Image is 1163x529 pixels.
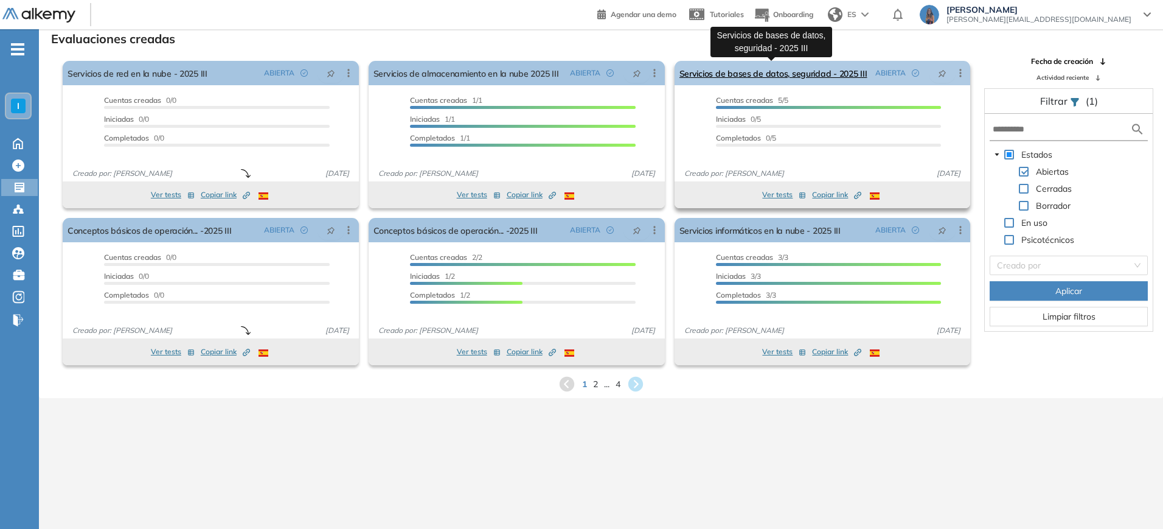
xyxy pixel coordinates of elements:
span: 5/5 [716,96,788,105]
span: pushpin [938,225,946,235]
span: Copiar link [201,346,250,357]
span: ABIERTA [875,225,906,236]
button: pushpin [318,220,344,240]
span: Creado por: [PERSON_NAME] [679,325,789,336]
span: Iniciadas [716,114,746,124]
span: Cerradas [1033,181,1074,196]
span: pushpin [633,68,641,78]
span: Iniciadas [104,114,134,124]
img: world [828,7,842,22]
span: Creado por: [PERSON_NAME] [373,325,483,336]
span: ES [847,9,856,20]
a: Servicios informáticos en la nube - 2025 III [679,218,841,242]
span: Cuentas creadas [104,96,161,105]
button: Ver tests [457,345,501,359]
button: Copiar link [201,345,250,359]
span: Cuentas creadas [716,253,773,262]
span: 3/3 [716,272,761,281]
span: [PERSON_NAME] [946,5,1131,15]
span: check-circle [606,226,614,234]
img: ESP [870,192,880,200]
span: 0/0 [104,114,149,124]
span: Creado por: [PERSON_NAME] [68,168,177,179]
button: pushpin [318,63,344,83]
button: Copiar link [507,345,556,359]
a: Conceptos básicos de operación... -2025 III [373,218,538,242]
span: [DATE] [321,325,354,336]
span: ABIERTA [264,225,294,236]
button: pushpin [929,220,956,240]
img: ESP [259,349,268,357]
span: [DATE] [627,325,660,336]
span: Psicotécnicos [1019,233,1077,247]
span: Copiar link [201,189,250,200]
span: Iniciadas [410,272,440,281]
span: Cuentas creadas [410,253,467,262]
button: pushpin [623,63,650,83]
img: arrow [861,12,869,17]
span: [PERSON_NAME][EMAIL_ADDRESS][DOMAIN_NAME] [946,15,1131,24]
span: Completados [104,133,149,142]
span: Limpiar filtros [1043,310,1095,323]
h3: Evaluaciones creadas [51,32,175,46]
span: 4 [616,378,620,391]
span: Creado por: [PERSON_NAME] [373,168,483,179]
span: pushpin [938,68,946,78]
span: pushpin [633,225,641,235]
span: 0/0 [104,290,164,300]
span: ABIERTA [570,225,600,236]
span: 0/0 [104,253,176,262]
a: Servicios de red en la nube - 2025 III [68,61,207,85]
span: 0/0 [104,96,176,105]
span: 2/2 [410,253,482,262]
span: check-circle [300,69,308,77]
span: Tutoriales [710,10,744,19]
button: Ver tests [151,345,195,359]
img: ESP [259,192,268,200]
span: 1/1 [410,114,455,124]
span: 1/2 [410,272,455,281]
button: pushpin [623,220,650,240]
button: Ver tests [762,345,806,359]
div: Servicios de bases de datos, seguridad - 2025 III [710,27,832,57]
button: Ver tests [762,187,806,202]
span: Copiar link [812,346,861,357]
span: 1/1 [410,96,482,105]
button: Copiar link [812,187,861,202]
span: Iniciadas [410,114,440,124]
span: [DATE] [627,168,660,179]
span: Actividad reciente [1036,73,1089,82]
span: Fecha de creación [1031,56,1093,67]
span: 1/2 [410,290,470,300]
span: Abiertas [1036,166,1069,177]
span: Borrador [1033,198,1073,213]
span: Creado por: [PERSON_NAME] [68,325,177,336]
span: 0/0 [104,272,149,281]
span: Iniciadas [716,272,746,281]
button: pushpin [929,63,956,83]
span: ABIERTA [264,68,294,79]
span: (1) [1086,94,1098,108]
span: check-circle [912,226,919,234]
span: Cuentas creadas [410,96,467,105]
img: search icon [1130,122,1145,137]
span: 3/3 [716,290,776,300]
span: check-circle [606,69,614,77]
span: check-circle [300,226,308,234]
img: Logo [2,8,75,23]
button: Aplicar [990,281,1148,301]
span: 1 [582,378,587,391]
span: 1/1 [410,133,470,142]
span: Psicotécnicos [1021,234,1074,245]
span: 0/5 [716,133,776,142]
span: pushpin [327,225,335,235]
span: [DATE] [932,168,965,179]
span: Filtrar [1040,95,1070,107]
span: 3/3 [716,253,788,262]
button: Copiar link [507,187,556,202]
button: Copiar link [201,187,250,202]
button: Ver tests [457,187,501,202]
span: pushpin [327,68,335,78]
span: Onboarding [773,10,813,19]
a: Agendar una demo [597,6,676,21]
